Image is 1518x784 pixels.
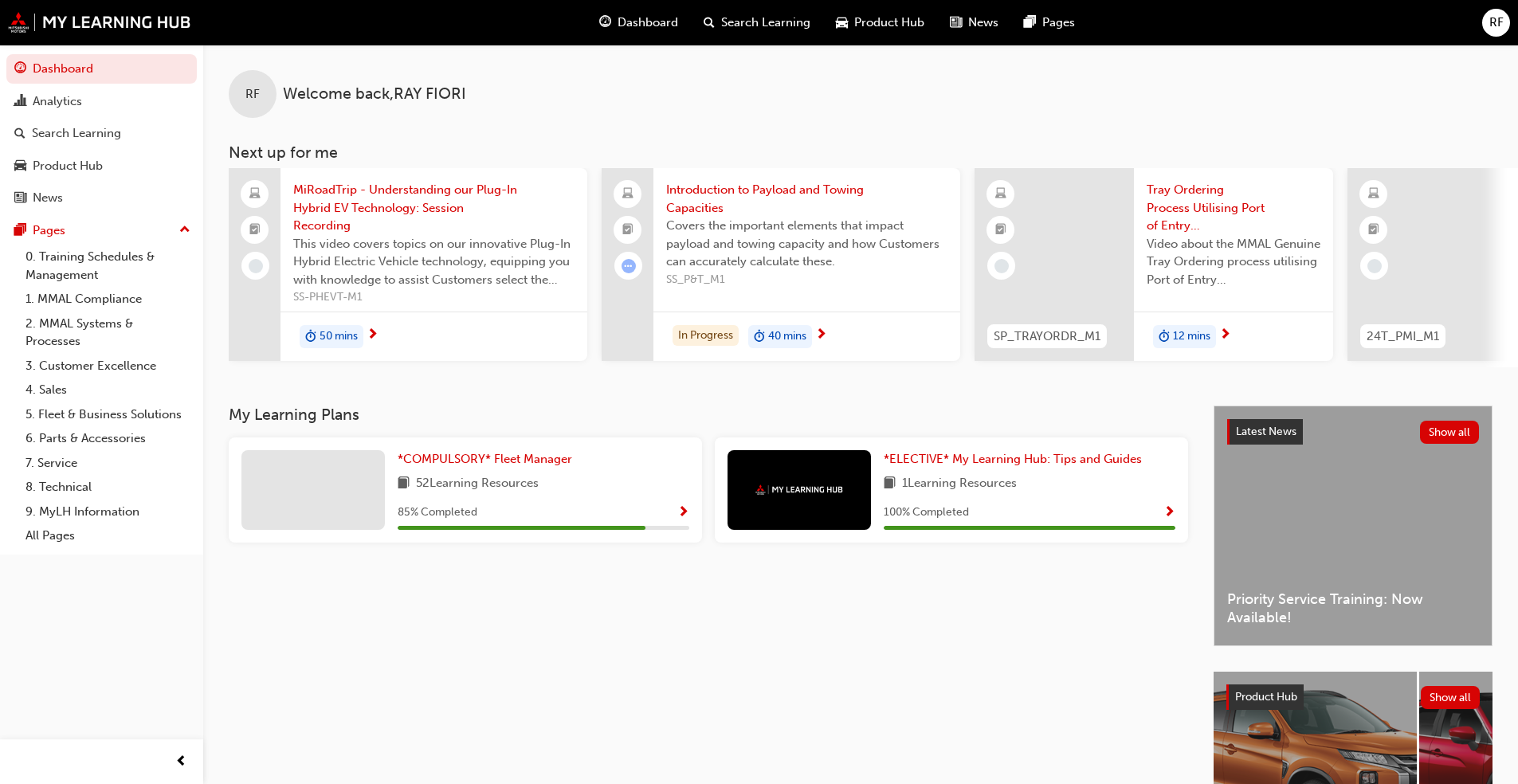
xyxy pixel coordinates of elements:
span: *COMPULSORY* Fleet Manager [398,452,572,466]
span: Covers the important elements that impact payload and towing capacity and how Customers can accur... [666,217,947,271]
span: Welcome back , RAY FIORI [283,85,466,104]
span: Product Hub [1235,690,1297,704]
span: 85 % Completed [398,504,477,522]
span: Product Hub [854,14,924,32]
div: In Progress [673,325,739,347]
span: news-icon [14,191,26,206]
a: Dashboard [6,54,197,84]
a: *ELECTIVE* My Learning Hub: Tips and Guides [884,450,1148,468]
span: Show Progress [677,506,689,520]
h3: My Learning Plans [229,406,1188,424]
span: RF [245,85,260,104]
span: Priority Service Training: Now Available! [1227,590,1479,626]
span: duration-icon [754,327,765,347]
div: Analytics [33,92,82,111]
a: 9. MyLH Information [19,500,197,524]
span: 40 mins [768,327,806,346]
a: car-iconProduct Hub [823,6,937,39]
span: news-icon [950,13,962,33]
span: duration-icon [305,327,316,347]
span: SS_P&T_M1 [666,271,947,289]
span: search-icon [14,127,25,141]
span: 100 % Completed [884,504,969,522]
button: DashboardAnalyticsSearch LearningProduct HubNews [6,51,197,216]
button: Show Progress [677,503,689,523]
span: learningRecordVerb_NONE-icon [1367,259,1382,273]
span: car-icon [14,159,26,174]
a: 1. MMAL Compliance [19,287,197,312]
h3: Next up for me [203,143,1518,162]
a: search-iconSearch Learning [691,6,823,39]
a: Latest NewsShow allPriority Service Training: Now Available! [1214,406,1493,646]
div: Pages [33,221,65,240]
a: 3. Customer Excellence [19,354,197,378]
span: learningRecordVerb_NONE-icon [994,259,1009,273]
span: News [968,14,998,32]
a: pages-iconPages [1011,6,1088,39]
span: guage-icon [14,62,26,76]
span: up-icon [179,220,190,241]
a: guage-iconDashboard [586,6,691,39]
a: News [6,183,197,213]
button: Show all [1420,421,1480,444]
span: next-icon [1219,328,1231,343]
div: Search Learning [32,124,121,143]
a: Introduction to Payload and Towing CapacitiesCovers the important elements that impact payload an... [602,168,960,361]
span: learningResourceType_ELEARNING-icon [1368,184,1379,205]
span: 50 mins [320,327,358,346]
span: booktick-icon [1368,220,1379,241]
span: Dashboard [618,14,678,32]
span: 1 Learning Resources [902,474,1017,494]
span: MiRoadTrip - Understanding our Plug-In Hybrid EV Technology: Session Recording [293,181,575,235]
span: chart-icon [14,95,26,109]
span: 24T_PMI_M1 [1367,327,1439,346]
span: prev-icon [175,752,187,772]
span: guage-icon [599,13,611,33]
a: SP_TRAYORDR_M1Tray Ordering Process Utilising Port of Entry ([PERSON_NAME]) - VideoVideo about th... [975,168,1333,361]
span: laptop-icon [622,184,633,205]
a: Analytics [6,87,197,116]
span: 12 mins [1173,327,1210,346]
span: pages-icon [1024,13,1036,33]
span: book-icon [884,474,896,494]
a: Product HubShow all [1226,684,1480,710]
a: 0. Training Schedules & Management [19,245,197,287]
span: pages-icon [14,224,26,238]
a: 7. Service [19,451,197,476]
span: learningRecordVerb_NONE-icon [249,259,263,273]
a: *COMPULSORY* Fleet Manager [398,450,579,468]
span: Introduction to Payload and Towing Capacities [666,181,947,217]
span: learningRecordVerb_ATTEMPT-icon [622,259,636,273]
span: Latest News [1236,425,1296,438]
a: 2. MMAL Systems & Processes [19,312,197,354]
span: booktick-icon [995,220,1006,241]
span: book-icon [398,474,410,494]
span: Search Learning [721,14,810,32]
span: booktick-icon [249,220,261,241]
span: Show Progress [1163,506,1175,520]
img: mmal [755,484,843,495]
span: next-icon [815,328,827,343]
a: All Pages [19,523,197,548]
span: search-icon [704,13,715,33]
span: next-icon [367,328,379,343]
button: Pages [6,216,197,245]
span: Video about the MMAL Genuine Tray Ordering process utilising Port of Entry ([PERSON_NAME]) locati... [1147,235,1320,289]
span: car-icon [836,13,848,33]
span: laptop-icon [249,184,261,205]
span: Tray Ordering Process Utilising Port of Entry ([PERSON_NAME]) - Video [1147,181,1320,235]
span: duration-icon [1159,327,1170,347]
a: news-iconNews [937,6,1011,39]
button: Show all [1421,686,1481,709]
span: Pages [1042,14,1075,32]
a: MiRoadTrip - Understanding our Plug-In Hybrid EV Technology: Session RecordingThis video covers t... [229,168,587,361]
a: Latest NewsShow all [1227,419,1479,445]
a: 8. Technical [19,475,197,500]
span: booktick-icon [622,220,633,241]
span: *ELECTIVE* My Learning Hub: Tips and Guides [884,452,1142,466]
span: learningResourceType_ELEARNING-icon [995,184,1006,205]
a: mmal [8,12,191,33]
span: This video covers topics on our innovative Plug-In Hybrid Electric Vehicle technology, equipping ... [293,235,575,289]
div: Product Hub [33,157,103,175]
